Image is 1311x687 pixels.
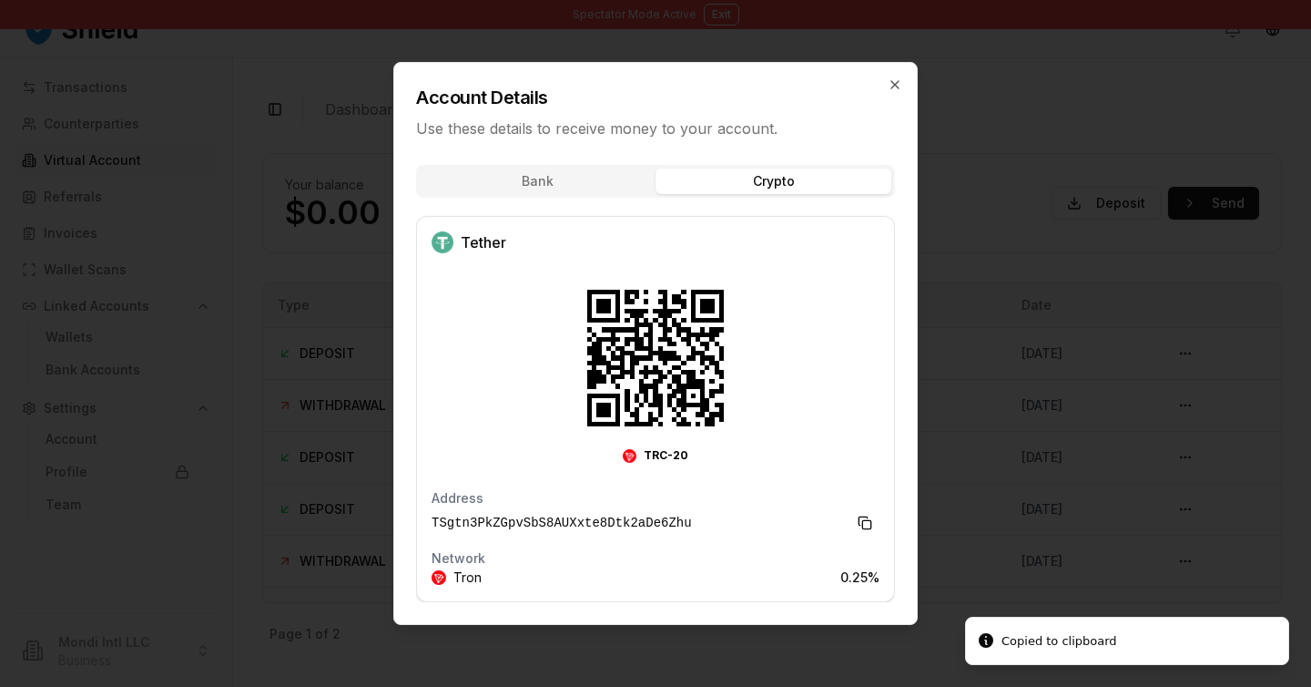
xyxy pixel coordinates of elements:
button: Crypto [655,169,891,194]
img: Tron [432,570,446,585]
span: 0.25 % [840,569,879,587]
span: Tether [461,231,506,253]
span: TRC-20 [644,448,688,463]
p: Use these details to receive money to your account. [416,118,895,139]
span: Tron [453,569,482,587]
p: Network [432,552,879,565]
span: TSgtn3PkZGpvSbS8AUXxte8Dtk2aDe6Zhu [432,514,692,532]
button: Copy to clipboard [850,508,879,538]
h2: Account Details [416,85,895,110]
button: Bank [420,169,655,194]
p: Address [432,492,879,505]
img: Tether [432,231,453,253]
img: Tron Logo [623,449,636,463]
